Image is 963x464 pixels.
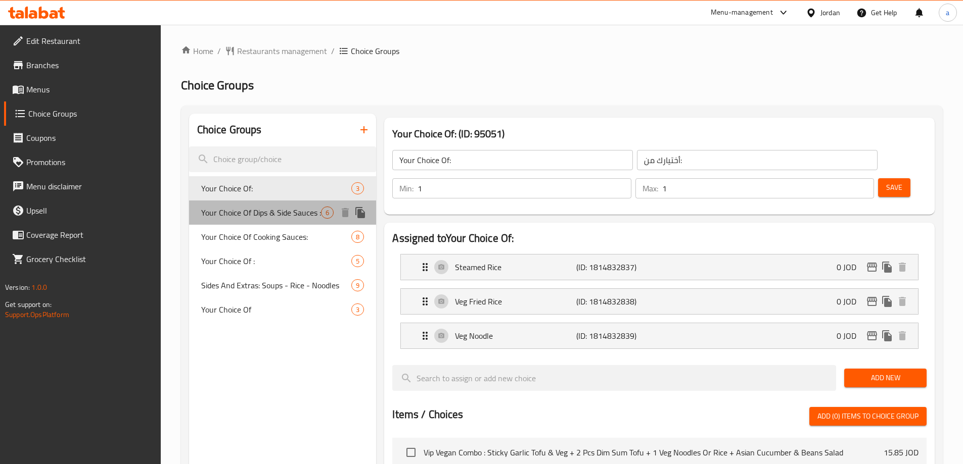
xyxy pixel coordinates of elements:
div: Jordan [820,7,840,18]
span: Your Choice Of : [201,255,352,267]
input: search [392,365,836,391]
a: Menus [4,77,161,101]
button: edit [864,260,880,275]
div: Your Choice Of3 [189,297,377,322]
span: 9 [352,281,363,290]
a: Edit Restaurant [4,29,161,53]
button: delete [895,328,910,343]
li: Expand [392,250,927,284]
p: (ID: 1814832837) [576,261,657,273]
span: 3 [352,184,363,193]
a: Restaurants management [225,45,327,57]
button: Add (0) items to choice group [809,407,927,426]
div: Choices [351,231,364,243]
a: Coupons [4,126,161,150]
div: Choices [351,303,364,316]
span: Promotions [26,156,153,168]
h2: Choice Groups [197,122,262,137]
p: Min: [399,182,414,194]
button: delete [338,205,353,220]
p: Steamed Rice [455,261,576,273]
button: duplicate [880,260,895,275]
span: Version: [5,281,30,294]
button: delete [895,294,910,309]
span: a [946,7,949,18]
p: (ID: 1814832838) [576,295,657,307]
span: Add (0) items to choice group [817,410,919,423]
nav: breadcrumb [181,45,943,57]
button: edit [864,328,880,343]
span: Grocery Checklist [26,253,153,265]
a: Coverage Report [4,223,161,247]
span: Get support on: [5,298,52,311]
span: Coupons [26,132,153,144]
h2: Items / Choices [392,407,463,422]
div: Your Choice Of :5 [189,249,377,273]
span: 6 [322,208,333,218]
a: Upsell [4,198,161,223]
span: 1.0.0 [31,281,47,294]
span: Your Choice Of Dips & Side Sauces : [201,207,322,219]
span: Your Choice Of [201,303,352,316]
span: Your Choice Of: [201,182,352,194]
span: Select choice [400,442,422,463]
div: Your Choice Of:3 [189,176,377,200]
span: Branches [26,59,153,71]
a: Home [181,45,213,57]
span: Menu disclaimer [26,180,153,192]
li: / [331,45,335,57]
p: Veg Noodle [455,330,576,342]
span: Restaurants management [237,45,327,57]
span: 8 [352,232,363,242]
div: Your Choice Of Dips & Side Sauces :6deleteduplicate [189,200,377,225]
span: Coverage Report [26,229,153,241]
button: delete [895,260,910,275]
li: / [217,45,221,57]
p: Veg Fried Rice [455,295,576,307]
a: Grocery Checklist [4,247,161,271]
div: Your Choice Of Cooking Sauces:8 [189,225,377,249]
h2: Assigned to Your Choice Of: [392,231,927,246]
span: Menus [26,83,153,95]
p: 0 JOD [837,295,864,307]
span: 5 [352,256,363,266]
button: duplicate [353,205,368,220]
div: Expand [401,289,918,314]
a: Branches [4,53,161,77]
a: Choice Groups [4,101,161,126]
p: 0 JOD [837,330,864,342]
button: duplicate [880,294,895,309]
button: Save [878,178,910,197]
span: Your Choice Of Cooking Sauces: [201,231,352,243]
p: 0 JOD [837,261,864,273]
span: Add New [852,372,919,384]
div: Expand [401,254,918,280]
p: 15.85 JOD [884,446,919,458]
div: Choices [321,207,334,219]
button: Add New [844,369,927,387]
h3: Your Choice Of: (ID: 95051) [392,126,927,142]
div: Expand [401,323,918,348]
span: Vip Vegan Combo : Sticky Garlic Tofu & Veg + 2 Pcs Dim Sum Tofu + 1 Veg Noodles Or Rice + Asian C... [424,446,884,458]
div: Sides And Extras: Soups - Rice - Noodles9 [189,273,377,297]
a: Menu disclaimer [4,174,161,198]
p: Max: [643,182,658,194]
span: Sides And Extras: Soups - Rice - Noodles [201,279,352,291]
span: Edit Restaurant [26,35,153,47]
li: Expand [392,319,927,353]
span: Choice Groups [28,108,153,120]
div: Menu-management [711,7,773,19]
a: Promotions [4,150,161,174]
button: duplicate [880,328,895,343]
span: Save [886,181,902,194]
div: Choices [351,182,364,194]
input: search [189,146,377,172]
span: 3 [352,305,363,315]
span: Choice Groups [351,45,399,57]
li: Expand [392,284,927,319]
span: Choice Groups [181,74,254,96]
div: Choices [351,279,364,291]
div: Choices [351,255,364,267]
span: Upsell [26,204,153,217]
button: edit [864,294,880,309]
